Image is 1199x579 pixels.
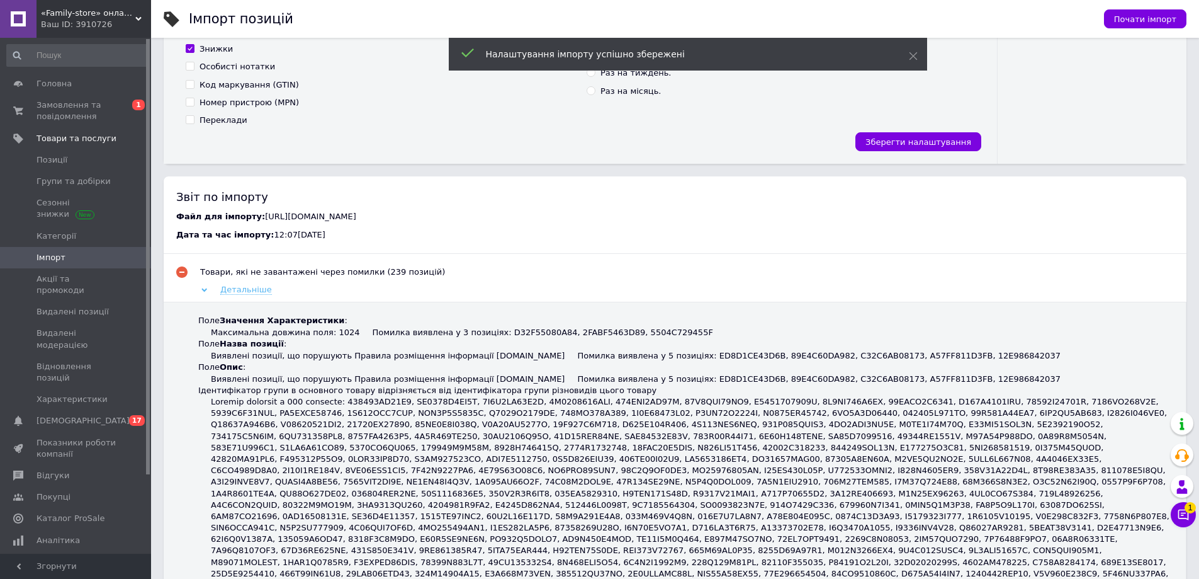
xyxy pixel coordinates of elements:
span: Імпорт [37,252,65,263]
span: 17 [129,415,145,426]
span: Групи та добірки [37,176,111,187]
span: Головна [37,78,72,89]
span: Замовлення та повідомлення [37,100,116,122]
div: Ваш ID: 3910726 [41,19,151,30]
span: Показники роботи компанії [37,437,116,460]
div: Максимальна довжина поля: 1024 [211,327,360,338]
div: Звіт по імпорту [176,189,1174,205]
div: Помилка виявлена у 5 позиціях: ED8D1CE43D6B, 89E4C60DA982, C32C6AB08173, A57FF811D3FB, 12E986842037 [577,374,1060,385]
span: 12:07[DATE] [274,230,325,239]
span: «Family-store» онлайн магазин [41,8,135,19]
span: Файл для імпорту: [176,212,265,221]
button: Чат з покупцем1 [1171,502,1196,527]
div: Раз на місяць. [600,86,661,97]
button: Почати імпорт [1104,9,1186,28]
div: Виявлені позиції, що порушують Правила розміщення інформації [DOMAIN_NAME] [211,374,565,385]
div: Помилка виявлена у 5 позиціях: ED8D1CE43D6B, 89E4C60DA982, C32C6AB08173, A57FF811D3FB, 12E986842037 [577,350,1060,362]
span: Сезонні знижки [37,197,116,220]
div: Номер пристрою (MPN) [200,97,299,108]
div: Знижки [200,43,233,55]
span: Видалені позиції [37,306,109,318]
button: Зберегти налаштування [855,132,981,151]
span: Характеристики [37,394,108,405]
h1: Імпорт позицій [189,11,293,26]
div: Налаштування імпорту успішно збережені [486,48,877,60]
span: Відновлення позицій [37,361,116,384]
span: Категорії [37,231,76,242]
div: Помилка виявлена у 3 позиціях: D32F55080A84, 2FABF5463D89, 5504C729455F [373,327,713,338]
span: Видалені модерацією [37,328,116,350]
span: [URL][DOMAIN_NAME] [265,212,356,221]
div: Код маркування (GTIN) [200,79,299,91]
div: Поле : [198,315,1170,326]
span: Зберегти налаштування [865,137,971,147]
div: Поле : [198,362,1170,373]
div: Поле : [198,338,1170,350]
span: Дата та час імпорту: [176,230,274,239]
div: Товари, які не завантажені через помилки (239 позицій) [200,267,445,278]
input: Пошук [6,44,149,67]
span: Аналітика [37,535,80,546]
div: Особисті нотатки [200,61,275,72]
b: Значення Характеристики [220,316,344,325]
span: Товари та послуги [37,133,116,144]
span: Почати імпорт [1114,14,1176,24]
span: Позиції [37,154,67,166]
span: 1 [1185,502,1196,513]
span: 1 [132,100,145,110]
span: Відгуки [37,470,69,481]
span: Акції та промокоди [37,273,116,296]
span: Детальніше [220,285,272,295]
span: Покупці [37,491,70,503]
div: Ідентифікатор групи в основного товару відрізняється від ідентифікатора групи різновидів цього то... [198,385,1170,396]
b: Назва позиції [220,339,284,348]
b: Опис [220,362,243,372]
span: [DEMOGRAPHIC_DATA] [37,415,130,427]
div: Переклади [200,115,247,126]
div: Виявлені позиції, що порушують Правила розміщення інформації [DOMAIN_NAME] [211,350,565,362]
span: Каталог ProSale [37,513,104,524]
